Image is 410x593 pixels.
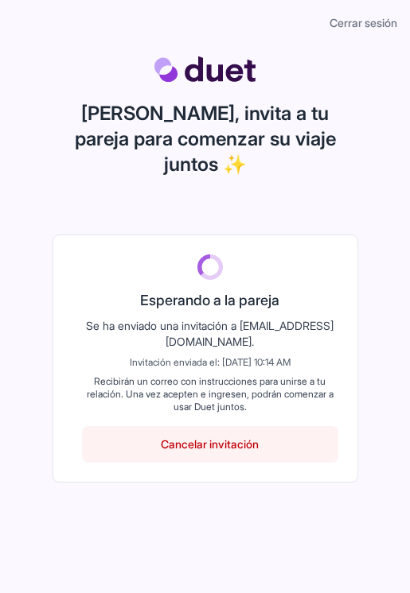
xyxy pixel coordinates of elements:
p: Recibirán un correo con instrucciones para unirse a tu relación. Una vez acepten e ingresen, podr... [82,375,338,413]
p: Se ha enviado una invitación a [EMAIL_ADDRESS][DOMAIN_NAME]. [82,318,338,350]
h3: Esperando a la pareja [140,289,279,312]
button: Cancelar invitación [82,426,338,463]
p: [PERSON_NAME], invita a tu pareja para comenzar su viaje juntos ✨ [53,101,358,177]
a: Cerrar sesión [330,16,397,29]
p: Invitación enviada el: [DATE] 10:14 AM [82,356,338,369]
